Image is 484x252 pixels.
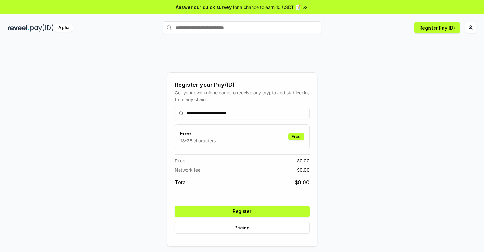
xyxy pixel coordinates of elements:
[414,22,460,33] button: Register Pay(ID)
[297,157,310,164] span: $ 0.00
[295,179,310,186] span: $ 0.00
[55,24,73,32] div: Alpha
[297,167,310,173] span: $ 0.00
[180,130,216,137] h3: Free
[175,206,310,217] button: Register
[8,24,29,32] img: reveel_dark
[175,157,185,164] span: Price
[175,167,200,173] span: Network fee
[175,80,310,89] div: Register your Pay(ID)
[30,24,54,32] img: pay_id
[175,179,187,186] span: Total
[175,89,310,103] div: Get your own unique name to receive any crypto and stablecoin, from any chain
[175,222,310,234] button: Pricing
[233,4,301,10] span: for a chance to earn 10 USDT 📝
[176,4,232,10] span: Answer our quick survey
[180,137,216,144] p: 13-25 characters
[288,133,304,140] div: Free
